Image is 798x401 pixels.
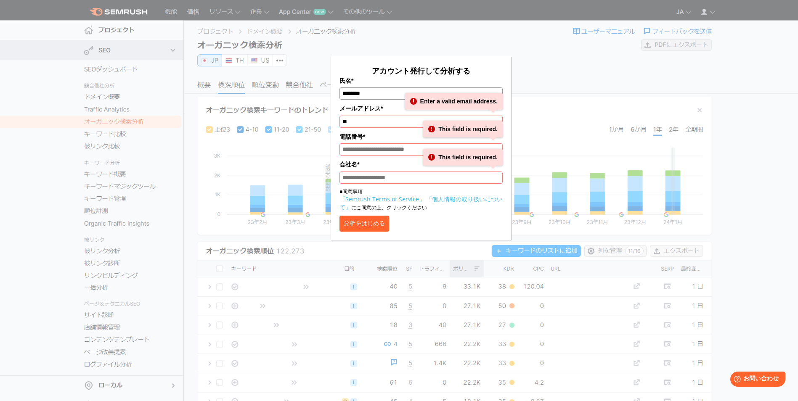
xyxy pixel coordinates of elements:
iframe: Help widget launcher [723,368,789,392]
label: メールアドレス* [339,104,503,113]
div: Enter a valid email address. [405,93,503,110]
a: 「Semrush Terms of Service」 [339,195,425,203]
div: This field is required. [423,149,503,166]
a: 「個人情報の取り扱いについて」 [339,195,503,211]
div: This field is required. [423,121,503,137]
label: 電話番号* [339,132,503,141]
p: ■同意事項 にご同意の上、クリックください [339,188,503,211]
button: 分析をはじめる [339,216,389,232]
span: アカウント発行して分析する [372,66,470,76]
